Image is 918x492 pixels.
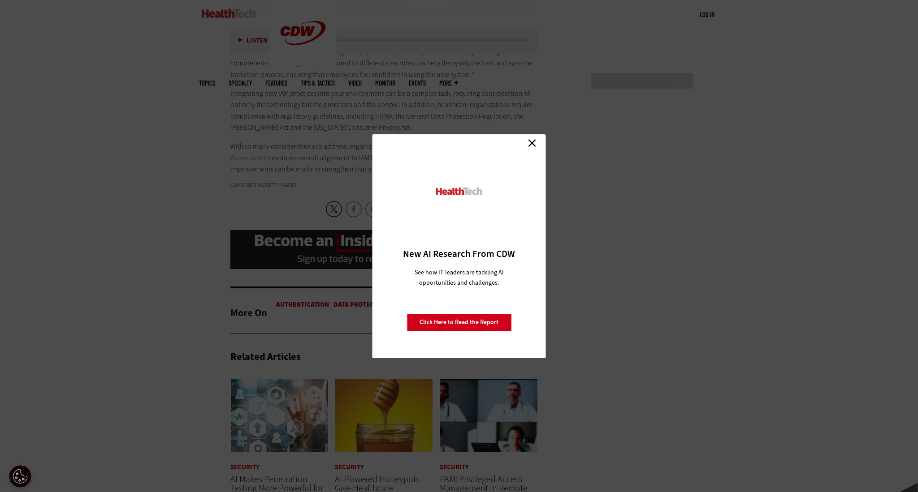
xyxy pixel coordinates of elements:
img: HealthTech_0.png [435,187,484,196]
a: Close [525,137,539,150]
button: Open Preferences [9,465,31,488]
h3: New AI Research From CDW [388,248,530,260]
div: Cookie Settings [9,465,31,488]
p: See how IT leaders are tackling AI opportunities and challenges. [404,267,515,288]
a: Click Here to Read the Report [407,314,511,331]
